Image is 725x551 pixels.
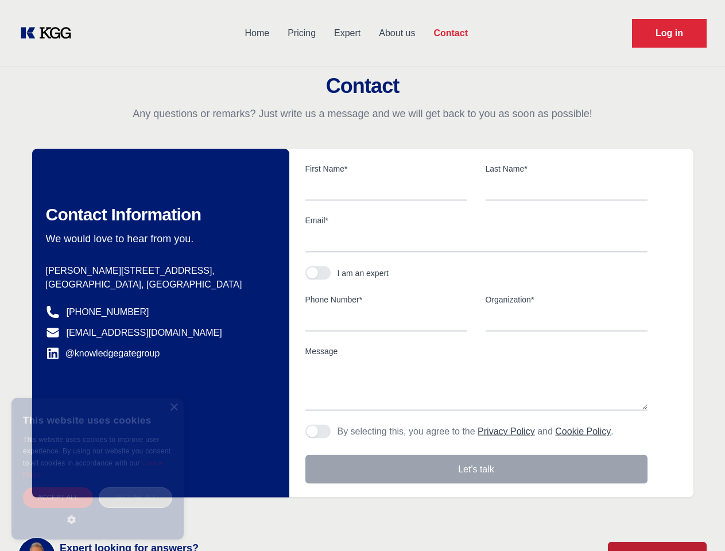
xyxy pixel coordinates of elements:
iframe: Chat Widget [668,496,725,551]
label: First Name* [305,163,467,174]
a: [PHONE_NUMBER] [67,305,149,319]
div: Accept all [23,487,93,507]
a: Request Demo [632,19,707,48]
h2: Contact Information [46,204,271,225]
div: Cookie settings [13,540,71,546]
p: By selecting this, you agree to the and . [338,425,614,439]
p: [GEOGRAPHIC_DATA], [GEOGRAPHIC_DATA] [46,278,271,292]
a: Expert [325,18,370,48]
div: I am an expert [338,267,389,279]
a: About us [370,18,424,48]
a: [EMAIL_ADDRESS][DOMAIN_NAME] [67,326,222,340]
p: Any questions or remarks? Just write us a message and we will get back to you as soon as possible! [14,107,711,121]
h2: Contact [14,75,711,98]
a: Contact [424,18,477,48]
a: Cookie Policy [23,460,163,478]
a: Home [235,18,278,48]
label: Phone Number* [305,294,467,305]
span: This website uses cookies to improve user experience. By using our website you consent to all coo... [23,436,170,467]
label: Email* [305,215,648,226]
button: Let's talk [305,455,648,484]
a: Cookie Policy [555,426,611,436]
div: Close [169,403,178,412]
a: KOL Knowledge Platform: Talk to Key External Experts (KEE) [18,24,80,42]
a: Pricing [278,18,325,48]
label: Message [305,346,648,357]
a: @knowledgegategroup [46,347,160,360]
p: [PERSON_NAME][STREET_ADDRESS], [46,264,271,278]
a: Privacy Policy [478,426,535,436]
label: Last Name* [486,163,648,174]
div: This website uses cookies [23,406,172,434]
label: Organization* [486,294,648,305]
div: Decline all [99,487,172,507]
p: We would love to hear from you. [46,232,271,246]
